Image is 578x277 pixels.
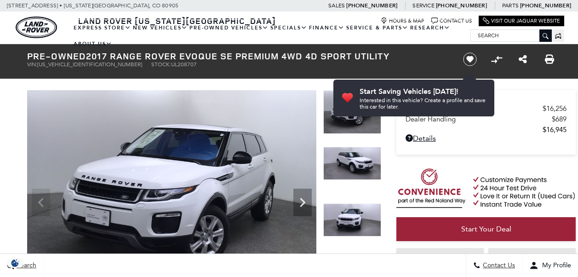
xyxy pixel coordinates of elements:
[406,115,567,123] a: Dealer Handling $689
[269,20,308,36] a: Specials
[5,258,26,268] section: Click to Open Cookie Consent Modal
[293,189,312,216] div: Next
[171,61,197,68] span: UL208707
[37,61,142,68] span: [US_VEHICLE_IDENTIFICATION_NUMBER]
[151,61,171,68] span: Stock:
[406,115,552,123] span: Dealer Handling
[543,126,567,134] span: $16,945
[519,54,527,65] a: Share this Pre-Owned 2017 Range Rover Evoque SE Premium 4WD 4D Sport Utility
[538,262,571,270] span: My Profile
[16,17,57,38] a: land-rover
[323,147,381,180] img: Used 2017 White Land Rover SE Premium image 2
[520,2,571,9] a: [PHONE_NUMBER]
[7,2,178,9] a: [STREET_ADDRESS] • [US_STATE][GEOGRAPHIC_DATA], CO 80905
[323,203,381,237] img: Used 2017 White Land Rover SE Premium image 3
[543,104,567,113] span: $16,256
[73,15,281,26] a: Land Rover [US_STATE][GEOGRAPHIC_DATA]
[522,254,578,277] button: Open user profile menu
[27,51,448,61] h1: 2017 Range Rover Evoque SE Premium 4WD 4D Sport Utility
[189,20,269,36] a: Pre-Owned Vehicles
[323,90,381,134] img: Used 2017 White Land Rover SE Premium image 1
[5,258,26,268] img: Opt-Out Icon
[308,20,345,36] a: Finance
[471,30,551,41] input: Search
[78,15,276,26] span: Land Rover [US_STATE][GEOGRAPHIC_DATA]
[412,2,434,9] span: Service
[396,248,484,272] a: Instant Trade Value
[409,20,451,36] a: Research
[502,2,519,9] span: Parts
[27,61,37,68] span: VIN:
[346,2,397,9] a: [PHONE_NUMBER]
[552,115,567,123] span: $689
[27,50,86,62] strong: Pre-Owned
[481,262,515,270] span: Contact Us
[406,126,567,134] a: $16,945
[381,17,424,24] a: Hours & Map
[16,17,57,38] img: Land Rover
[406,134,567,143] a: Details
[73,20,470,52] nav: Main Navigation
[488,248,576,272] a: Schedule Test Drive
[461,225,511,233] span: Start Your Deal
[328,2,345,9] span: Sales
[345,20,409,36] a: Service & Parts
[483,17,560,24] a: Visit Our Jaguar Website
[406,104,543,113] span: Retailer Selling Price
[396,217,576,241] a: Start Your Deal
[73,20,132,36] a: EXPRESS STORE
[436,2,487,9] a: [PHONE_NUMBER]
[545,54,554,65] a: Print this Pre-Owned 2017 Range Rover Evoque SE Premium 4WD 4D Sport Utility
[73,36,113,52] a: About Us
[490,52,504,66] button: Compare vehicle
[406,104,567,113] a: Retailer Selling Price $16,256
[460,52,480,67] button: Save vehicle
[132,20,189,36] a: New Vehicles
[431,17,472,24] a: Contact Us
